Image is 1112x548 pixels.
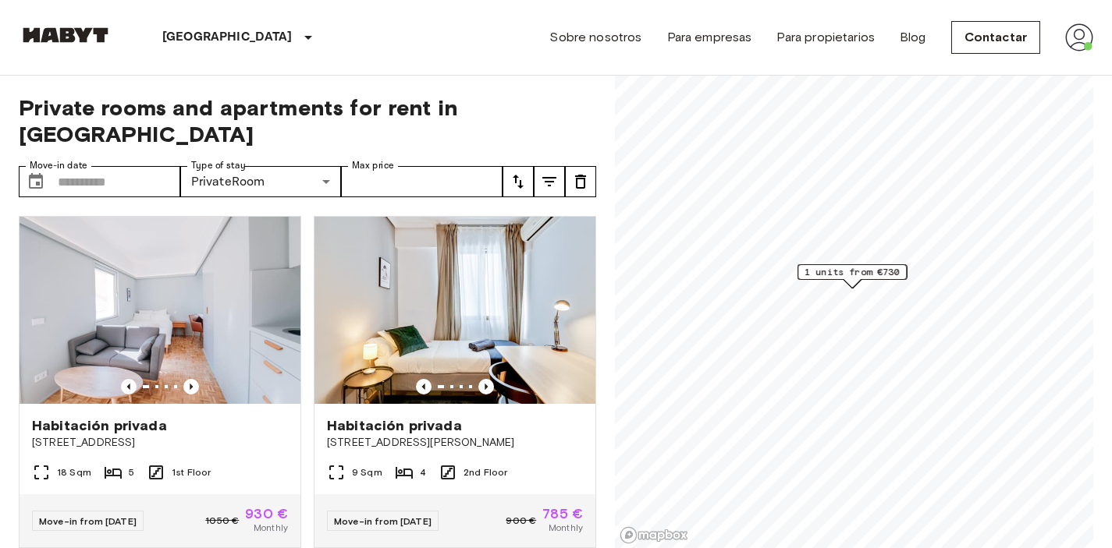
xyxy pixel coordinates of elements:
span: 1 units from €730 [805,265,900,279]
img: Marketing picture of unit ES-15-032-001-05H [20,217,300,404]
span: Habitación privada [32,416,167,435]
button: tune [565,166,596,197]
label: Type of stay [191,159,246,172]
a: Blog [900,28,926,47]
span: Move-in from [DATE] [39,515,137,527]
a: Marketing picture of unit ES-15-018-001-03HPrevious imagePrevious imageHabitación privada[STREET_... [314,216,596,548]
div: Map marker [798,264,907,288]
a: Mapbox logo [620,526,688,544]
span: Monthly [549,521,583,535]
label: Max price [352,159,394,172]
button: Previous image [121,379,137,394]
span: Monthly [254,521,288,535]
span: [STREET_ADDRESS][PERSON_NAME] [327,435,583,451]
span: 1st Floor [172,465,211,479]
span: Private rooms and apartments for rent in [GEOGRAPHIC_DATA] [19,94,596,147]
span: [STREET_ADDRESS] [32,435,288,451]
a: Sobre nosotros [549,28,641,47]
span: 785 € [542,507,583,521]
img: avatar [1065,23,1093,51]
div: PrivateRoom [180,166,342,197]
a: Para empresas [667,28,752,47]
span: 5 [129,465,134,479]
span: 4 [420,465,426,479]
button: tune [503,166,534,197]
span: 930 € [245,507,288,521]
button: Previous image [183,379,199,394]
button: tune [534,166,565,197]
img: Habyt [19,27,112,43]
span: 9 Sqm [352,465,382,479]
img: Marketing picture of unit ES-15-018-001-03H [314,217,595,404]
span: Habitación privada [327,416,462,435]
a: Para propietarios [776,28,875,47]
span: 2nd Floor [464,465,507,479]
label: Move-in date [30,159,87,172]
a: Contactar [951,21,1040,54]
a: Marketing picture of unit ES-15-032-001-05HPrevious imagePrevious imageHabitación privada[STREET_... [19,216,301,548]
button: Previous image [478,379,494,394]
button: Previous image [416,379,432,394]
span: 1050 € [205,514,239,528]
span: 900 € [506,514,536,528]
button: Choose date [20,166,52,197]
p: [GEOGRAPHIC_DATA] [162,28,293,47]
span: Move-in from [DATE] [334,515,432,527]
span: 18 Sqm [57,465,91,479]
